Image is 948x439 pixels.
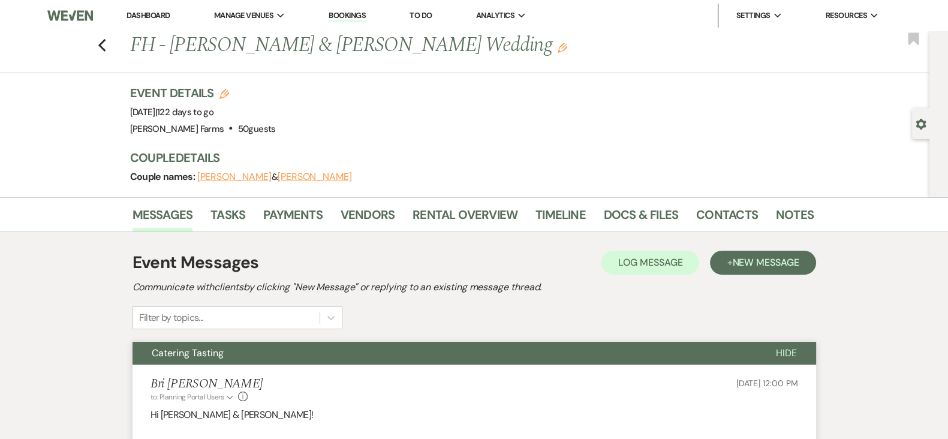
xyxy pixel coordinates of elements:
[535,205,586,231] a: Timeline
[130,123,224,135] span: [PERSON_NAME] Farms
[263,205,323,231] a: Payments
[47,3,93,28] img: Weven Logo
[826,10,867,22] span: Resources
[151,377,263,392] h5: Bri [PERSON_NAME]
[558,42,567,53] button: Edit
[710,251,815,275] button: +New Message
[210,205,245,231] a: Tasks
[127,10,170,20] a: Dashboard
[214,10,273,22] span: Manage Venues
[157,106,213,118] span: 122 days to go
[238,123,276,135] span: 50 guests
[152,347,224,359] span: Catering Tasting
[732,256,799,269] span: New Message
[155,106,213,118] span: |
[618,256,682,269] span: Log Message
[151,392,224,402] span: to: Planning Portal Users
[736,10,771,22] span: Settings
[341,205,395,231] a: Vendors
[151,408,314,421] span: Hi [PERSON_NAME] & [PERSON_NAME]!
[133,280,816,294] h2: Communicate with clients by clicking "New Message" or replying to an existing message thread.
[757,342,816,365] button: Hide
[133,205,193,231] a: Messages
[476,10,514,22] span: Analytics
[130,106,214,118] span: [DATE]
[130,170,197,183] span: Couple names:
[130,149,802,166] h3: Couple Details
[151,392,236,402] button: to: Planning Portal Users
[410,10,432,20] a: To Do
[696,205,758,231] a: Contacts
[916,118,926,129] button: Open lead details
[139,311,203,325] div: Filter by topics...
[130,85,276,101] h3: Event Details
[278,172,352,182] button: [PERSON_NAME]
[329,10,366,22] a: Bookings
[413,205,517,231] a: Rental Overview
[604,205,678,231] a: Docs & Files
[197,171,352,183] span: &
[776,347,797,359] span: Hide
[133,250,259,275] h1: Event Messages
[197,172,272,182] button: [PERSON_NAME]
[776,205,814,231] a: Notes
[736,378,798,389] span: [DATE] 12:00 PM
[130,31,667,60] h1: FH - [PERSON_NAME] & [PERSON_NAME] Wedding
[601,251,699,275] button: Log Message
[133,342,757,365] button: Catering Tasting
